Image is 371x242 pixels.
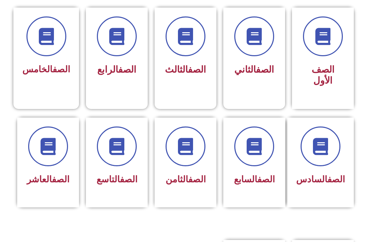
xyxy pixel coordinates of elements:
span: الثاني [234,64,274,75]
a: الصف [120,174,137,184]
span: الرابع [97,64,136,75]
span: الثالث [165,64,206,75]
a: الصف [52,174,69,184]
span: الثامن [166,174,206,184]
span: السابع [234,174,275,184]
a: الصف [257,174,275,184]
a: الصف [188,64,206,75]
a: الصف [327,174,345,184]
span: السادس [296,174,345,184]
span: الصف الأول [312,64,335,86]
span: الخامس [22,64,70,74]
a: الصف [118,64,136,75]
a: الصف [256,64,274,75]
a: الصف [53,64,70,74]
span: التاسع [97,174,137,184]
span: العاشر [27,174,69,184]
a: الصف [188,174,206,184]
